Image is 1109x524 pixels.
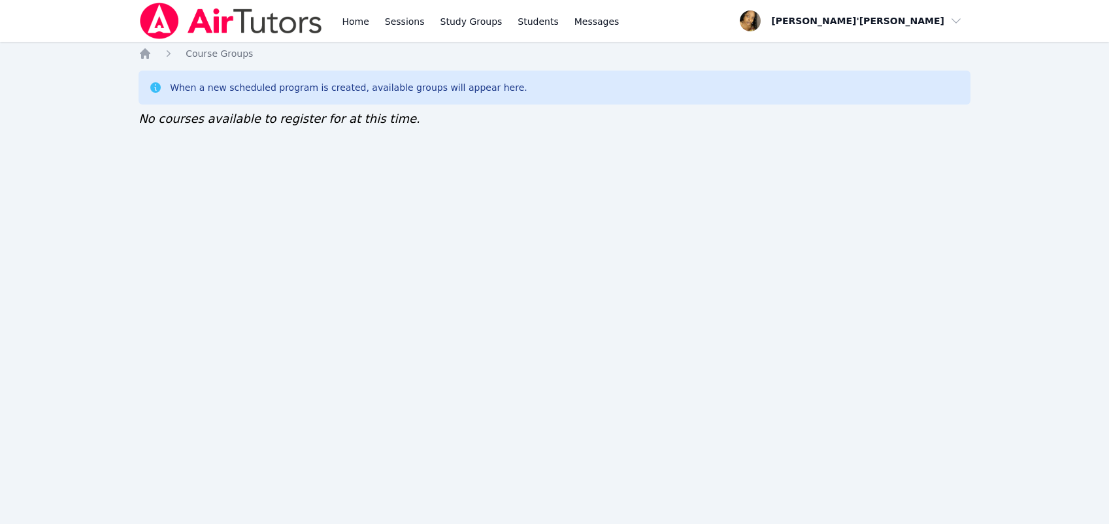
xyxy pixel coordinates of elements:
[574,15,620,28] span: Messages
[139,47,970,60] nav: Breadcrumb
[186,47,253,60] a: Course Groups
[186,48,253,59] span: Course Groups
[139,112,420,125] span: No courses available to register for at this time.
[170,81,527,94] div: When a new scheduled program is created, available groups will appear here.
[139,3,323,39] img: Air Tutors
